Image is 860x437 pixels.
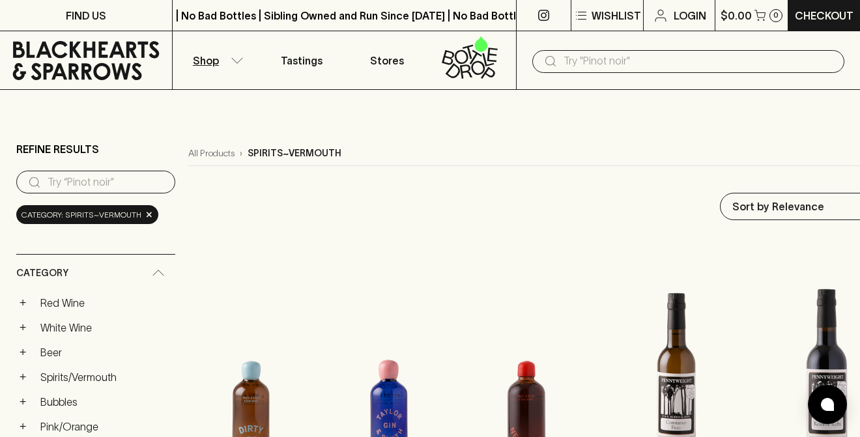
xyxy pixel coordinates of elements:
button: + [16,296,29,309]
p: Refine Results [16,141,99,157]
button: + [16,395,29,408]
input: Try “Pinot noir” [48,172,165,193]
button: + [16,346,29,359]
a: White Wine [35,317,175,339]
button: + [16,420,29,433]
span: Category [16,265,68,281]
p: Checkout [795,8,853,23]
a: Tastings [259,31,345,89]
button: Shop [173,31,259,89]
p: Sort by Relevance [732,199,824,214]
p: FIND US [66,8,106,23]
span: × [145,208,153,221]
a: All Products [188,147,235,160]
p: Wishlist [592,8,641,23]
a: Bubbles [35,391,175,413]
p: Tastings [281,53,322,68]
a: Spirits/Vermouth [35,366,175,388]
p: 0 [773,12,779,19]
p: $0.00 [721,8,752,23]
input: Try "Pinot noir" [564,51,834,72]
a: Stores [345,31,431,89]
img: bubble-icon [821,398,834,411]
a: Red Wine [35,292,175,314]
button: + [16,371,29,384]
div: Category [16,255,175,292]
p: Stores [370,53,404,68]
p: Login [674,8,706,23]
button: + [16,321,29,334]
p: › [240,147,242,160]
a: Beer [35,341,175,363]
p: Shop [193,53,219,68]
p: spirits~vermouth [248,147,341,160]
span: Category: spirits~vermouth [21,208,141,221]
